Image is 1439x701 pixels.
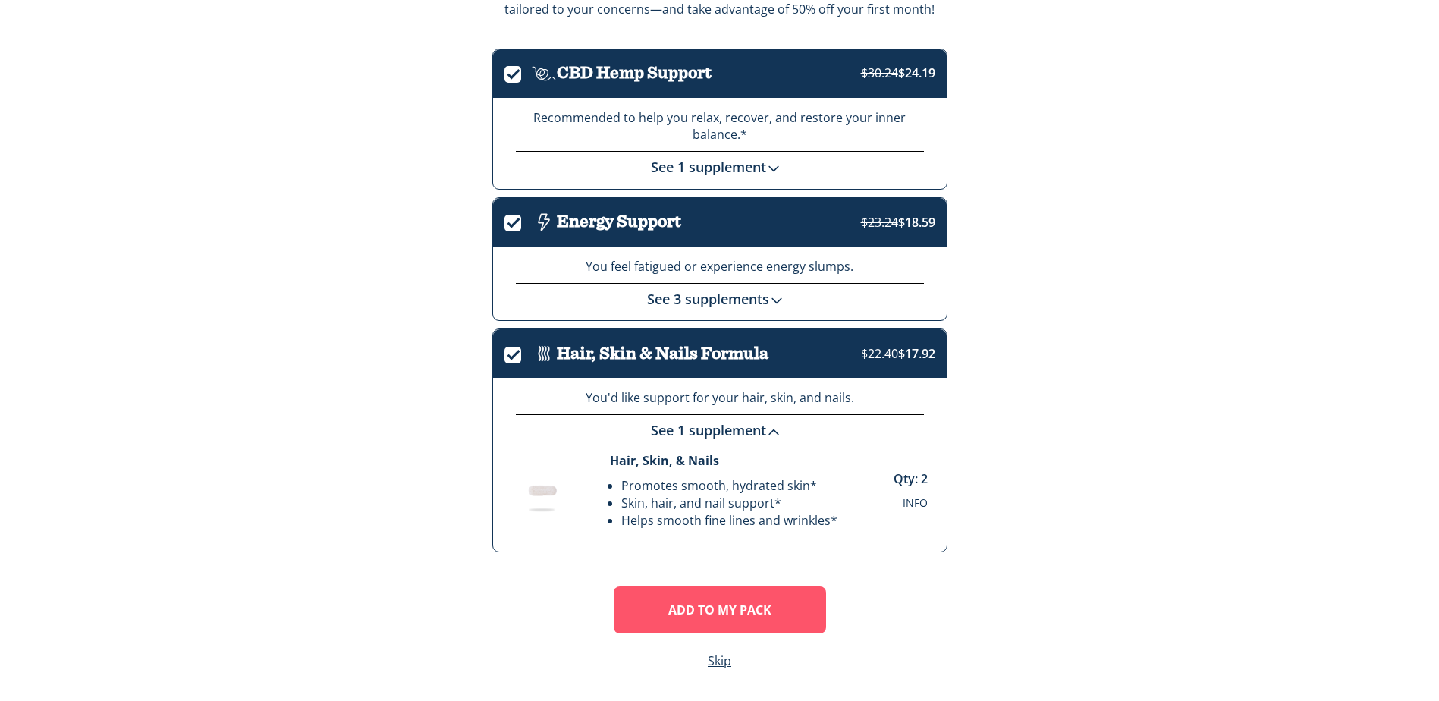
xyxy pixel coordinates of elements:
[651,421,789,439] a: See 1 supplement
[504,344,531,361] label: .
[769,293,784,308] img: down-chevron.svg
[861,64,935,81] span: $24.19
[621,495,837,512] li: Skin, hair, and nail support*
[610,452,719,469] strong: Hair, Skin, & Nails
[531,341,557,366] img: Icon
[557,212,681,231] h3: Energy Support
[651,158,789,176] a: See 1 supplement
[894,470,928,488] p: Qty: 2
[903,495,928,510] span: Info
[531,209,557,235] img: Icon
[621,477,837,495] li: Promotes smooth, hydrated skin*
[766,425,781,440] img: down-chevron.svg
[504,212,531,229] label: .
[557,344,768,363] h3: Hair, Skin & Nails Formula
[903,495,928,511] button: Info
[531,61,557,86] img: Icon
[708,652,731,670] a: Skip
[861,214,935,231] span: $18.59
[621,512,837,530] li: Helps smooth fine lines and wrinkles*
[766,161,781,176] img: down-chevron.svg
[647,290,792,308] a: See 3 supplements
[861,214,898,231] strike: $23.24
[861,345,898,362] strike: $22.40
[557,64,712,83] h3: CBD Hemp Support
[861,64,898,81] strike: $30.24
[504,465,580,516] img: Supplement Image
[516,389,924,407] p: You'd like support for your hair, skin, and nails.
[614,586,826,633] button: Add To MY Pack
[504,63,531,80] label: .
[516,109,924,144] p: Recommended to help you relax, recover, and restore your inner balance.*
[861,345,935,362] span: $17.92
[516,258,924,275] p: You feel fatigued or experience energy slumps.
